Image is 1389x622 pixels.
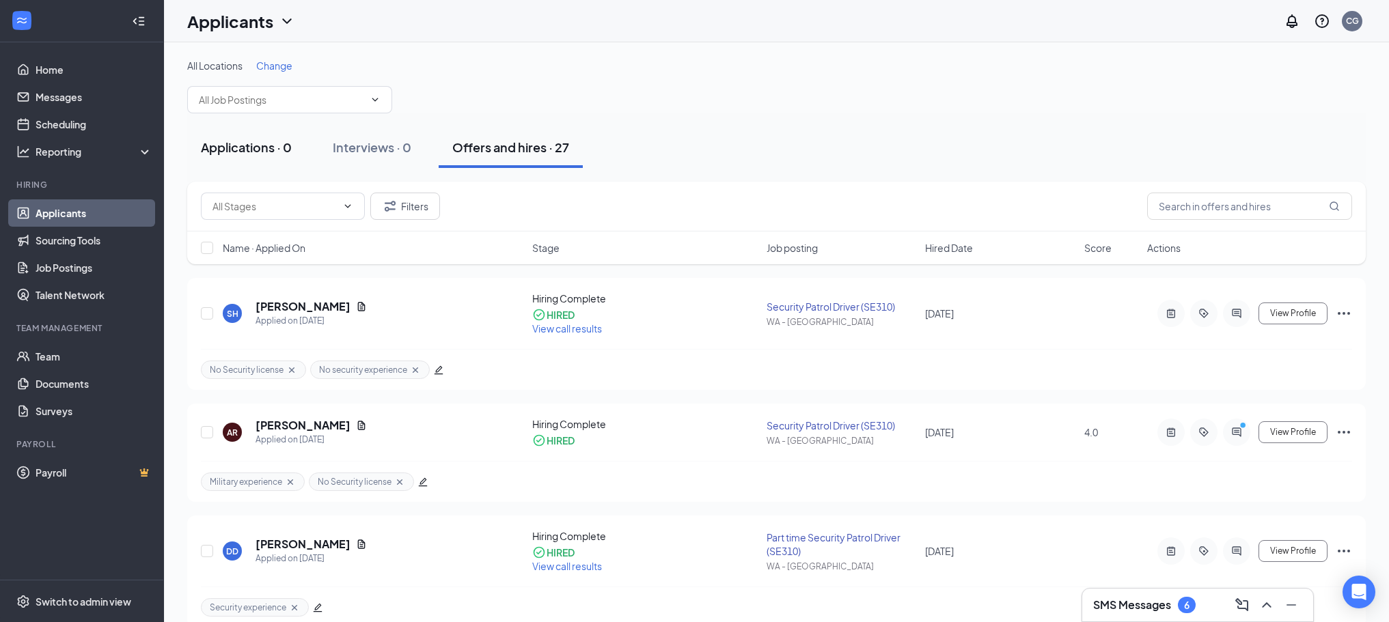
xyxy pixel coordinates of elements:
span: No Security license [210,364,284,376]
span: edit [434,365,443,375]
a: PayrollCrown [36,459,152,486]
svg: ChevronDown [342,201,353,212]
svg: ActiveNote [1163,308,1179,319]
button: Filter Filters [370,193,440,220]
div: HIRED [547,308,575,322]
input: All Job Postings [199,92,364,107]
div: HIRED [547,434,575,447]
div: Payroll [16,438,150,450]
svg: ActiveChat [1228,308,1245,319]
h5: [PERSON_NAME] [256,418,350,433]
div: SH [227,308,238,320]
svg: Cross [289,602,300,613]
svg: CheckmarkCircle [532,434,546,447]
span: Stage [532,241,560,255]
span: View call results [532,560,602,572]
div: CG [1346,15,1359,27]
span: All Locations [187,59,243,72]
div: Security Patrol Driver (SE310) [767,300,918,313]
span: View call results [532,322,602,335]
svg: ActiveNote [1163,427,1179,438]
div: WA - [GEOGRAPHIC_DATA] [767,435,918,447]
a: Sourcing Tools [36,227,152,254]
div: Applied on [DATE] [256,433,367,447]
button: View Profile [1259,421,1328,443]
a: Messages [36,83,152,111]
svg: Ellipses [1336,543,1352,559]
button: ComposeMessage [1231,594,1253,616]
svg: ActiveChat [1228,427,1245,438]
svg: Document [356,420,367,431]
svg: ChevronDown [279,13,295,29]
div: AR [227,427,238,438]
svg: Cross [285,477,296,487]
span: Security experience [210,602,286,613]
h5: [PERSON_NAME] [256,299,350,314]
div: WA - [GEOGRAPHIC_DATA] [767,561,918,572]
div: Team Management [16,322,150,334]
svg: ActiveNote [1163,546,1179,556]
a: Home [36,56,152,83]
span: [DATE] [925,426,954,438]
div: 6 [1184,599,1189,611]
span: Name · Applied On [223,241,305,255]
div: HIRED [547,546,575,559]
svg: Cross [394,477,405,487]
svg: Cross [410,365,421,376]
a: Applicants [36,199,152,227]
div: Interviews · 0 [333,139,411,156]
svg: ActiveChat [1228,546,1245,556]
svg: QuestionInfo [1314,13,1330,29]
svg: Document [356,539,367,550]
svg: WorkstreamLogo [15,14,29,27]
svg: Analysis [16,145,30,158]
div: Reporting [36,145,153,158]
input: All Stages [212,199,337,214]
svg: ChevronDown [370,94,381,105]
svg: Minimize [1283,597,1299,613]
div: DD [226,546,238,557]
button: Minimize [1280,594,1302,616]
svg: Collapse [132,14,146,28]
div: Offers and hires · 27 [452,139,569,156]
a: Surveys [36,397,152,425]
div: Open Intercom Messenger [1343,576,1375,608]
span: Change [256,59,292,72]
a: Job Postings [36,254,152,281]
span: [DATE] [925,545,954,557]
div: Switch to admin view [36,595,131,608]
svg: Filter [382,198,398,214]
svg: CheckmarkCircle [532,308,546,322]
span: No security experience [319,364,407,376]
a: Documents [36,370,152,397]
span: [DATE] [925,307,954,320]
span: edit [313,603,322,612]
a: Talent Network [36,281,152,309]
span: Score [1084,241,1112,255]
svg: Notifications [1284,13,1300,29]
svg: PrimaryDot [1237,421,1253,432]
span: Hired Date [925,241,973,255]
svg: ComposeMessage [1234,597,1250,613]
svg: Ellipses [1336,424,1352,440]
span: 4.0 [1084,426,1098,438]
svg: MagnifyingGlass [1329,201,1340,212]
div: Hiring Complete [532,417,758,431]
button: ChevronUp [1256,594,1278,616]
svg: ActiveTag [1196,546,1212,556]
h5: [PERSON_NAME] [256,537,350,552]
svg: ActiveTag [1196,308,1212,319]
svg: Cross [286,365,297,376]
h1: Applicants [187,10,273,33]
div: Hiring Complete [532,529,758,543]
span: Job posting [767,241,818,255]
span: No Security license [318,476,391,487]
svg: ChevronUp [1259,597,1275,613]
div: Hiring [16,179,150,190]
a: Team [36,343,152,370]
span: View Profile [1270,546,1316,556]
input: Search in offers and hires [1147,193,1352,220]
svg: Settings [16,595,30,608]
span: Military experience [210,476,282,487]
span: edit [418,477,428,487]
